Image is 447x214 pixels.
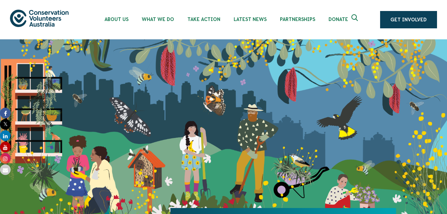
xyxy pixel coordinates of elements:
button: Expand search box Close search box [347,12,363,28]
span: What We Do [142,17,174,22]
img: logo.svg [10,10,69,27]
span: Partnerships [280,17,315,22]
a: Get Involved [380,11,437,28]
span: Expand search box [351,14,360,25]
span: About Us [105,17,128,22]
span: Donate [329,17,348,22]
span: Take Action [187,17,220,22]
span: Latest News [234,17,267,22]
